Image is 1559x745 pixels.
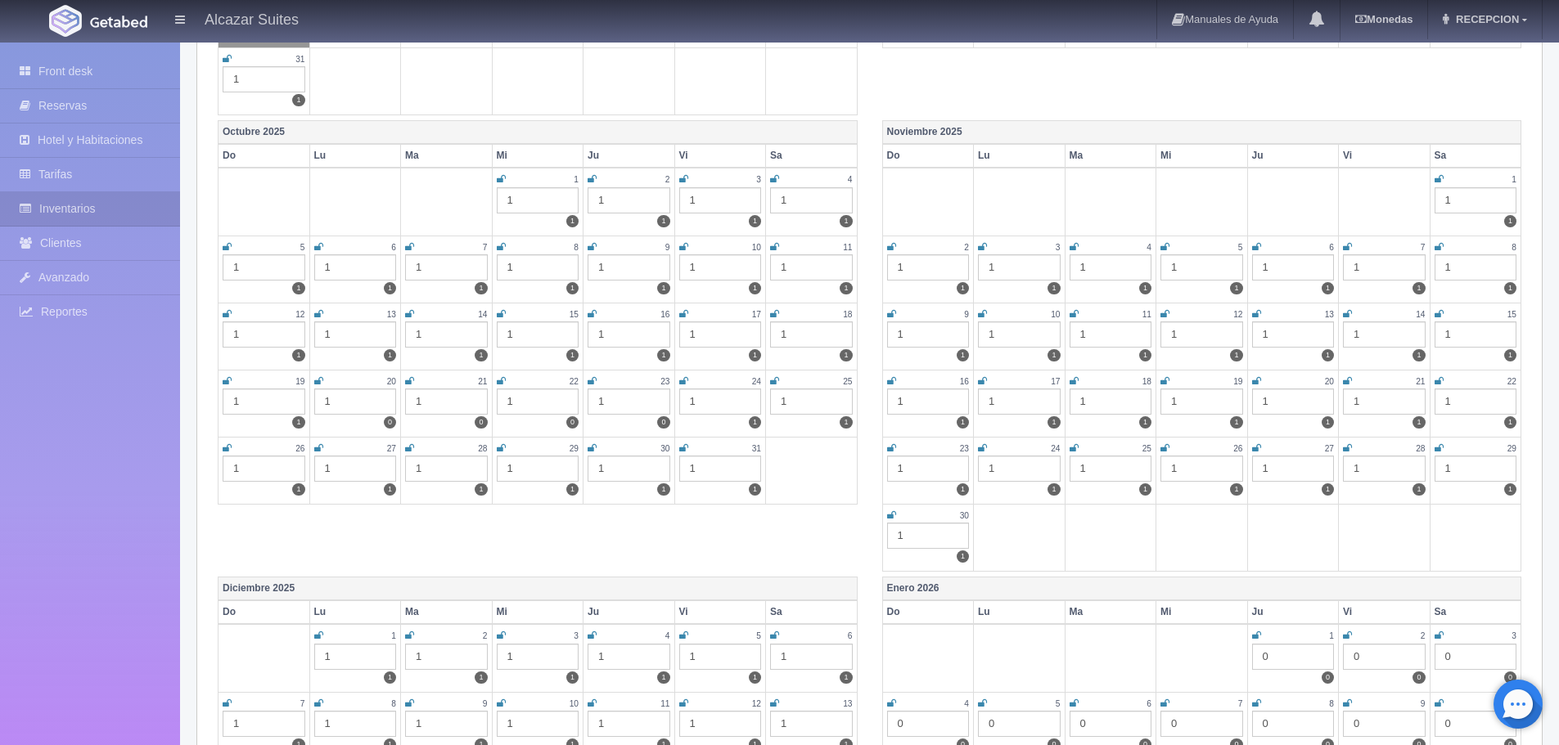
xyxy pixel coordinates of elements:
label: 1 [566,483,579,496]
label: 1 [840,215,852,227]
label: 1 [749,282,761,294]
div: 1 [588,187,670,213]
small: 24 [1051,444,1060,453]
div: 1 [314,388,397,415]
small: 7 [483,243,488,252]
small: 1 [1512,175,1516,184]
div: 1 [679,187,762,213]
small: 10 [752,243,761,252]
div: 1 [1160,388,1243,415]
small: 4 [964,699,969,708]
label: 1 [749,349,761,361]
label: 1 [957,550,969,563]
label: 1 [840,349,852,361]
small: 31 [752,444,761,453]
h4: Alcazar Suites [205,8,299,29]
small: 18 [1142,377,1151,386]
label: 1 [1139,416,1151,429]
small: 6 [848,631,853,640]
label: 1 [1413,282,1425,294]
div: 1 [497,711,579,737]
small: 13 [387,310,396,319]
small: 8 [1329,699,1334,708]
div: 1 [497,456,579,482]
div: 1 [405,254,488,280]
small: 7 [1421,243,1426,252]
div: 0 [1160,711,1243,737]
div: 1 [588,388,670,415]
label: 1 [292,416,304,429]
label: 1 [1413,416,1425,429]
label: 1 [475,349,487,361]
label: 1 [475,483,487,496]
label: 1 [657,349,669,361]
small: 28 [478,444,487,453]
div: 1 [1343,254,1426,280]
small: 2 [483,631,488,640]
div: 1 [588,456,670,482]
small: 2 [964,243,969,252]
th: Ju [583,600,675,624]
div: 1 [1252,254,1335,280]
small: 3 [574,631,579,640]
label: 1 [566,349,579,361]
small: 8 [574,243,579,252]
div: 1 [770,321,853,348]
small: 21 [1416,377,1425,386]
th: Sa [766,144,858,168]
label: 1 [1230,483,1242,496]
div: 1 [679,644,762,670]
label: 1 [475,671,487,684]
div: 1 [887,321,970,348]
label: 1 [957,282,969,294]
label: 1 [566,215,579,227]
small: 17 [752,310,761,319]
div: 1 [588,711,670,737]
div: 1 [223,711,305,737]
th: Ma [1065,600,1156,624]
label: 1 [292,282,304,294]
th: Do [882,600,974,624]
small: 31 [295,55,304,64]
label: 1 [1413,483,1425,496]
div: 1 [1070,456,1152,482]
small: 12 [752,699,761,708]
label: 1 [1048,349,1060,361]
small: 27 [1325,444,1334,453]
th: Do [219,144,310,168]
small: 11 [1142,310,1151,319]
div: 1 [1435,254,1517,280]
th: Ma [401,600,493,624]
div: 1 [223,66,305,92]
small: 11 [843,243,852,252]
div: 0 [1435,711,1517,737]
small: 5 [756,631,761,640]
div: 1 [1435,187,1517,213]
th: Ma [401,144,493,168]
div: 1 [887,254,970,280]
small: 8 [391,699,396,708]
label: 1 [1504,349,1516,361]
label: 1 [292,94,304,106]
label: 1 [1048,483,1060,496]
div: 1 [314,644,397,670]
div: 1 [497,187,579,213]
small: 18 [843,310,852,319]
th: Mi [1156,144,1248,168]
th: Lu [309,600,401,624]
div: 1 [1435,321,1517,348]
label: 1 [1139,483,1151,496]
div: 1 [314,456,397,482]
label: 1 [1230,282,1242,294]
div: 1 [679,711,762,737]
small: 2 [1421,631,1426,640]
th: Mi [492,600,583,624]
small: 4 [848,175,853,184]
div: 1 [770,187,853,213]
small: 5 [1238,243,1243,252]
small: 9 [1421,699,1426,708]
label: 1 [749,215,761,227]
div: 0 [1435,644,1517,670]
small: 9 [665,243,670,252]
th: Lu [974,144,1066,168]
